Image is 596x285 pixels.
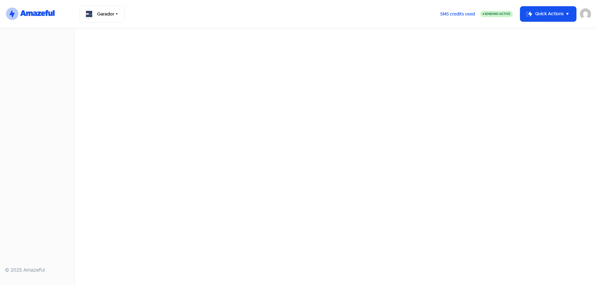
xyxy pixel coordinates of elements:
span: SMS credits used [440,11,475,17]
img: User [580,8,591,20]
div: © 2025 Amazeful [5,266,69,274]
span: Sending Active [485,12,510,16]
a: Sending Active [480,10,513,18]
a: SMS credits used [435,10,480,17]
button: Garador [79,6,124,22]
button: Quick Actions [520,7,576,21]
